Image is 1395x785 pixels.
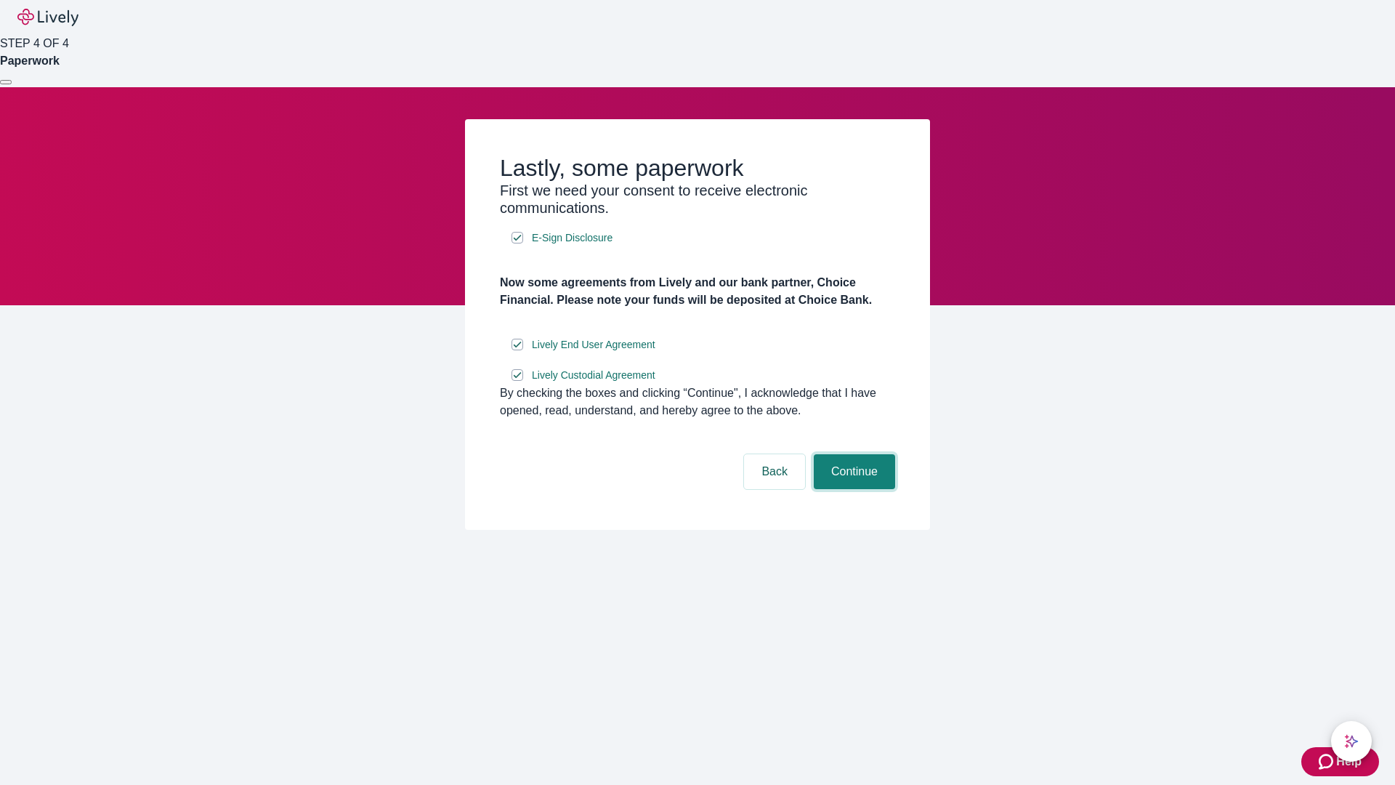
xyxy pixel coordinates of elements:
[532,368,655,383] span: Lively Custodial Agreement
[500,274,895,309] h4: Now some agreements from Lively and our bank partner, Choice Financial. Please note your funds wi...
[1331,721,1372,762] button: chat
[744,454,805,489] button: Back
[17,9,78,26] img: Lively
[532,230,612,246] span: E-Sign Disclosure
[500,385,895,419] div: By checking the boxes and clicking “Continue", I acknowledge that I have opened, read, understand...
[500,182,895,217] h3: First we need your consent to receive electronic communications.
[532,337,655,353] span: Lively End User Agreement
[529,229,615,247] a: e-sign disclosure document
[814,454,895,489] button: Continue
[529,366,658,385] a: e-sign disclosure document
[1336,753,1362,770] span: Help
[1301,747,1379,776] button: Zendesk support iconHelp
[1344,734,1359,749] svg: Lively AI Assistant
[1319,753,1336,770] svg: Zendesk support icon
[529,336,658,354] a: e-sign disclosure document
[500,154,895,182] h2: Lastly, some paperwork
